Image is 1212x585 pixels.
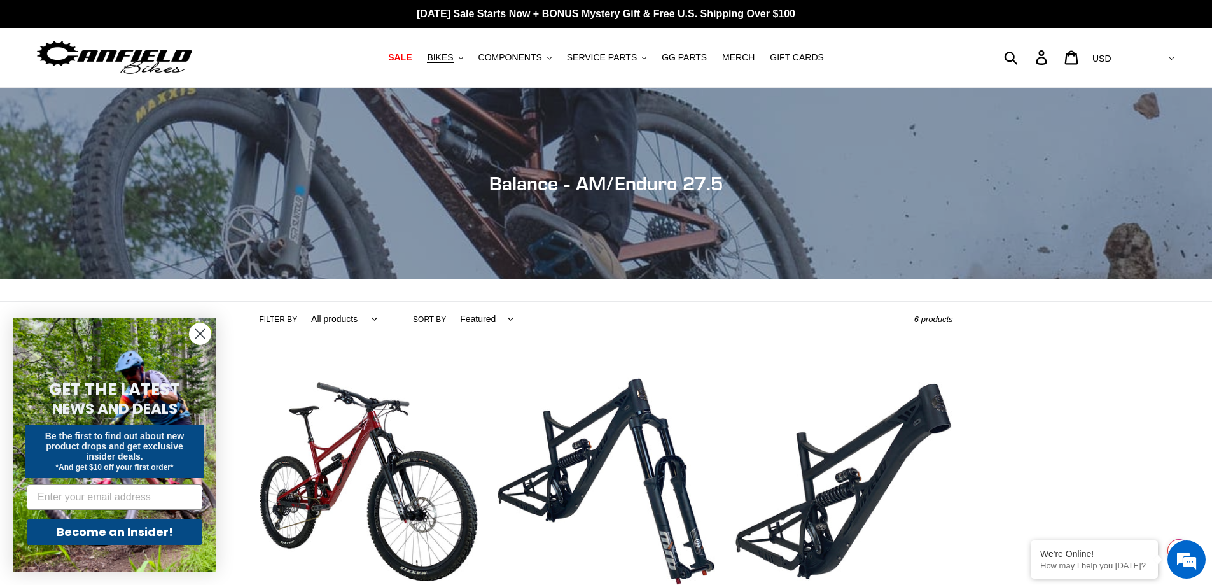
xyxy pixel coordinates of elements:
span: BIKES [427,52,453,63]
span: SALE [388,52,412,63]
button: Become an Insider! [27,519,202,545]
button: COMPONENTS [472,49,558,66]
label: Filter by [260,314,298,325]
span: *And get $10 off your first order* [55,463,173,472]
button: SERVICE PARTS [561,49,653,66]
span: Be the first to find out about new product drops and get exclusive insider deals. [45,431,185,462]
a: GIFT CARDS [763,49,830,66]
span: GET THE LATEST [49,378,180,401]
span: MERCH [722,52,755,63]
p: How may I help you today? [1040,561,1148,570]
div: We're Online! [1040,549,1148,559]
label: Sort by [413,314,446,325]
input: Search [1011,43,1043,71]
span: 6 products [914,314,953,324]
span: COMPONENTS [478,52,542,63]
a: GG PARTS [655,49,713,66]
button: Close dialog [189,323,211,345]
a: SALE [382,49,418,66]
img: Canfield Bikes [35,38,194,78]
span: GIFT CARDS [770,52,824,63]
span: SERVICE PARTS [567,52,637,63]
input: Enter your email address [27,484,202,510]
span: Balance - AM/Enduro 27.5 [489,172,723,195]
a: MERCH [716,49,761,66]
span: GG PARTS [662,52,707,63]
button: BIKES [421,49,469,66]
span: NEWS AND DEALS [52,398,178,419]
